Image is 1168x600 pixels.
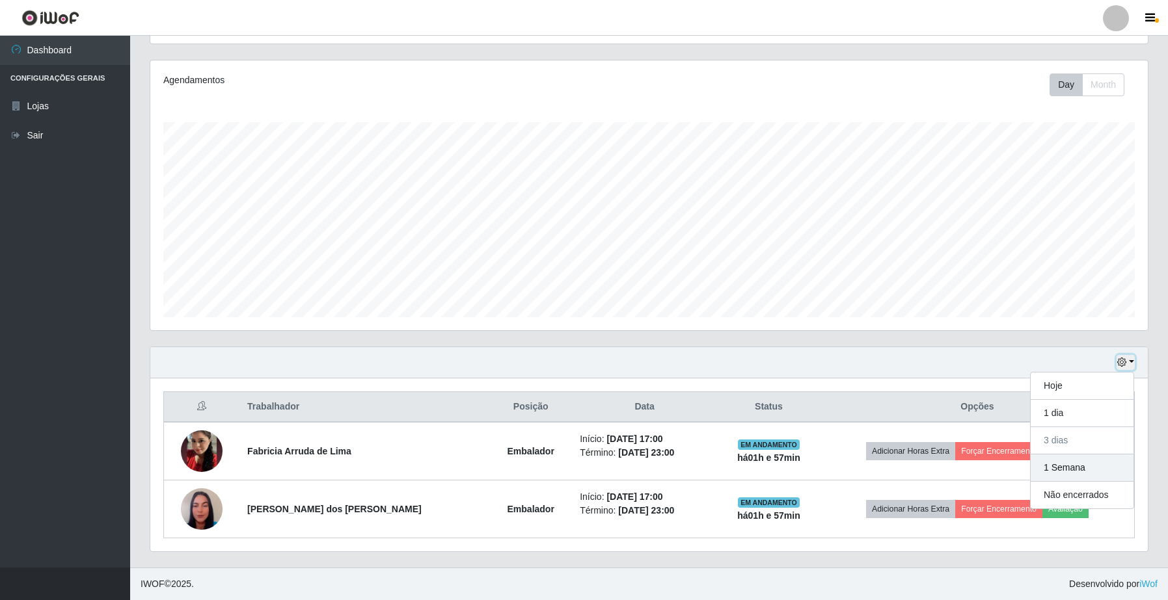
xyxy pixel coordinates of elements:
li: Início: [580,490,709,504]
strong: [PERSON_NAME] dos [PERSON_NAME] [247,504,422,514]
button: 1 Semana [1031,454,1134,482]
th: Data [572,392,717,423]
li: Início: [580,432,709,446]
img: CoreUI Logo [21,10,79,26]
li: Término: [580,504,709,517]
th: Trabalhador [239,392,489,423]
span: IWOF [141,579,165,589]
img: 1750256044557.jpeg [181,472,223,546]
strong: Embalador [508,504,554,514]
li: Término: [580,446,709,460]
strong: Embalador [508,446,554,456]
span: Desenvolvido por [1069,577,1158,591]
div: Toolbar with button groups [1050,73,1135,96]
button: Month [1082,73,1124,96]
strong: há 01 h e 57 min [737,510,800,521]
time: [DATE] 23:00 [618,447,674,458]
button: Adicionar Horas Extra [866,442,955,460]
button: Não encerrados [1031,482,1134,508]
button: Forçar Encerramento [955,500,1042,518]
button: Forçar Encerramento [955,442,1042,460]
div: First group [1050,73,1124,96]
span: © 2025 . [141,577,194,591]
img: 1734129237626.jpeg [181,414,223,488]
button: 1 dia [1031,400,1134,427]
button: Avaliação [1042,500,1089,518]
strong: Fabricia Arruda de Lima [247,446,351,456]
button: Adicionar Horas Extra [866,500,955,518]
strong: há 01 h e 57 min [737,452,800,463]
button: 3 dias [1031,427,1134,454]
button: Day [1050,73,1083,96]
th: Posição [489,392,572,423]
button: Hoje [1031,372,1134,400]
th: Status [717,392,821,423]
a: iWof [1139,579,1158,589]
span: EM ANDAMENTO [738,497,800,508]
time: [DATE] 23:00 [618,505,674,515]
th: Opções [821,392,1135,423]
span: EM ANDAMENTO [738,439,800,450]
time: [DATE] 17:00 [606,434,662,444]
div: Agendamentos [163,73,557,87]
time: [DATE] 17:00 [606,491,662,502]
